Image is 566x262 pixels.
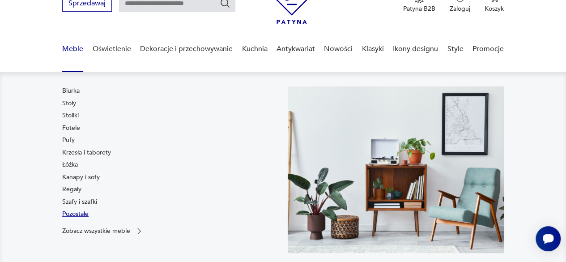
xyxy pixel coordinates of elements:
[242,32,267,66] a: Kuchnia
[62,136,75,145] a: Pufy
[62,1,112,7] a: Sprzedawaj
[447,32,463,66] a: Style
[93,32,131,66] a: Oświetlenie
[62,32,83,66] a: Meble
[393,32,438,66] a: Ikony designu
[472,32,504,66] a: Promocje
[62,160,78,169] a: Łóżka
[324,32,353,66] a: Nowości
[62,148,111,157] a: Krzesła i taborety
[62,111,79,120] a: Stoliki
[403,4,435,13] p: Patyna B2B
[62,185,81,194] a: Regały
[288,86,504,253] img: 969d9116629659dbb0bd4e745da535dc.jpg
[62,228,130,234] p: Zobacz wszystkie meble
[277,32,315,66] a: Antykwariat
[62,210,89,219] a: Pozostałe
[450,4,470,13] p: Zaloguj
[62,124,80,133] a: Fotele
[62,86,80,95] a: Biurka
[62,227,144,236] a: Zobacz wszystkie meble
[536,226,561,251] iframe: Smartsupp widget button
[140,32,233,66] a: Dekoracje i przechowywanie
[362,32,384,66] a: Klasyki
[62,99,76,108] a: Stoły
[62,173,100,182] a: Kanapy i sofy
[485,4,504,13] p: Koszyk
[62,198,97,206] a: Szafy i szafki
